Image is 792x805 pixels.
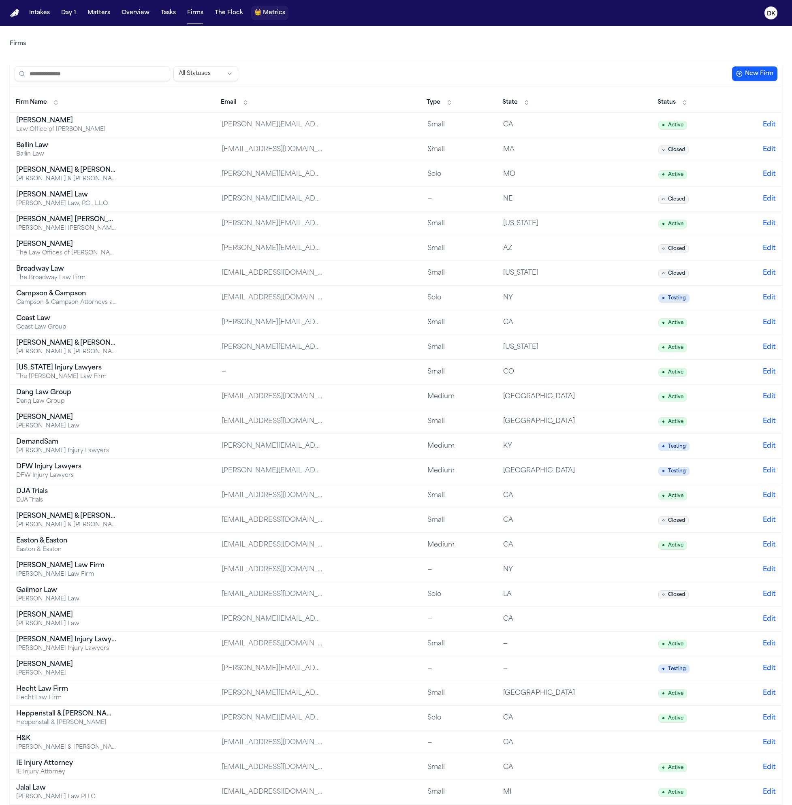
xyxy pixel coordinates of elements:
[662,641,665,647] span: ●
[662,171,665,178] span: ●
[763,169,776,179] button: Edit
[502,98,518,107] span: State
[662,517,665,524] span: ○
[763,243,776,253] button: Edit
[184,6,207,20] button: Firms
[658,393,687,401] span: Active
[427,491,490,500] div: Small
[662,789,665,796] span: ●
[427,565,490,574] div: —
[503,762,604,772] div: CA
[26,6,53,20] a: Intakes
[662,443,665,450] span: ●
[16,165,117,175] div: [PERSON_NAME] & [PERSON_NAME]
[16,487,117,496] div: DJA Trials
[662,196,665,203] span: ○
[16,264,117,274] div: Broadway Law
[662,715,665,722] span: ●
[427,98,440,107] span: Type
[658,590,689,599] span: Closed
[503,318,604,327] div: CA
[658,467,690,476] span: Testing
[16,462,117,472] div: DFW Injury Lawyers
[763,268,776,278] button: Edit
[503,194,604,204] div: NE
[16,116,117,126] div: [PERSON_NAME]
[763,738,776,747] button: Edit
[662,468,665,474] span: ●
[221,98,237,107] span: Email
[427,614,490,624] div: —
[427,664,490,673] div: —
[16,536,117,546] div: Easton & Easton
[16,793,117,801] div: [PERSON_NAME] Law PLLC
[658,417,687,426] span: Active
[763,392,776,401] button: Edit
[658,98,676,107] span: Status
[16,239,117,249] div: [PERSON_NAME]
[503,491,604,500] div: CA
[217,96,253,109] button: Email
[16,249,117,257] div: The Law Offices of [PERSON_NAME], PLLC
[158,6,179,20] button: Tasks
[222,639,323,649] div: [EMAIL_ADDRESS][DOMAIN_NAME]
[16,274,117,282] div: The Broadway Law Firm
[16,289,117,299] div: Campson & Campson
[16,521,117,529] div: [PERSON_NAME] & [PERSON_NAME]
[658,689,687,698] span: Active
[763,145,776,154] button: Edit
[662,493,665,499] span: ●
[503,515,604,525] div: CA
[222,441,323,451] div: [PERSON_NAME][EMAIL_ADDRESS][DOMAIN_NAME]
[763,540,776,550] button: Edit
[16,388,117,397] div: Dang Law Group
[222,268,323,278] div: [EMAIL_ADDRESS][DOMAIN_NAME]
[118,6,153,20] button: Overview
[16,422,117,430] div: [PERSON_NAME] Law
[427,466,490,476] div: Medium
[732,66,777,81] button: New Firm
[16,719,117,727] div: Heppenstall & [PERSON_NAME]
[427,169,490,179] div: Solo
[58,6,79,20] button: Day 1
[10,9,19,17] img: Finch Logo
[427,589,490,599] div: Solo
[662,270,665,277] span: ○
[503,169,604,179] div: MO
[222,194,323,204] div: [PERSON_NAME][EMAIL_ADDRESS][PERSON_NAME][DOMAIN_NAME]
[503,565,604,574] div: NY
[427,738,490,747] div: —
[503,268,604,278] div: [US_STATE]
[16,314,117,323] div: Coast Law
[503,664,604,673] div: —
[222,664,323,673] div: [PERSON_NAME][EMAIL_ADDRESS][DOMAIN_NAME]
[16,511,117,521] div: [PERSON_NAME] & [PERSON_NAME]
[251,6,288,20] button: crownMetrics
[16,694,117,702] div: Hecht Law Firm
[662,221,665,227] span: ●
[16,768,117,776] div: IE Injury Attorney
[222,688,323,698] div: [PERSON_NAME][EMAIL_ADDRESS][DOMAIN_NAME]
[503,145,604,154] div: MA
[763,466,776,476] button: Edit
[658,343,687,352] span: Active
[16,348,117,356] div: [PERSON_NAME] & [PERSON_NAME], P.C.
[763,416,776,426] button: Edit
[662,690,665,697] span: ●
[658,195,689,204] span: Closed
[222,392,323,401] div: [EMAIL_ADDRESS][DOMAIN_NAME]
[427,441,490,451] div: Medium
[222,367,323,377] div: —
[662,295,665,301] span: ●
[16,595,117,603] div: [PERSON_NAME] Law
[662,394,665,400] span: ●
[211,6,246,20] button: The Flock
[662,542,665,549] span: ●
[427,243,490,253] div: Small
[503,540,604,550] div: CA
